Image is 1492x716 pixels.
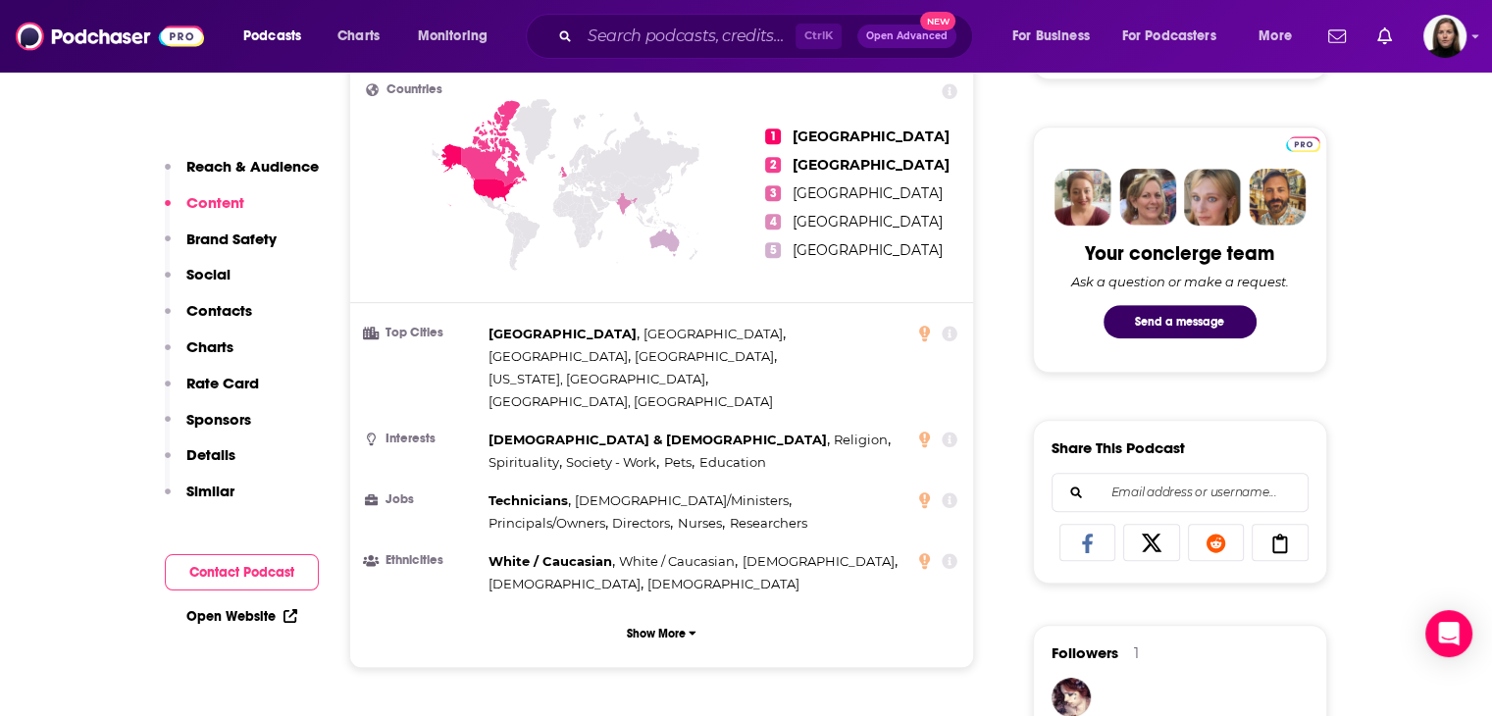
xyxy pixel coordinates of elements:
[999,21,1114,52] button: open menu
[489,371,705,386] span: [US_STATE], [GEOGRAPHIC_DATA]
[619,550,738,573] span: ,
[186,337,233,356] p: Charts
[186,157,319,176] p: Reach & Audience
[1184,169,1241,226] img: Jules Profile
[765,157,781,173] span: 2
[575,489,792,512] span: ,
[1052,438,1185,457] h3: Share This Podcast
[165,230,277,266] button: Brand Safety
[647,576,799,591] span: [DEMOGRAPHIC_DATA]
[793,184,943,202] span: [GEOGRAPHIC_DATA]
[619,553,735,569] span: White / Caucasian
[165,482,234,518] button: Similar
[1104,305,1257,338] button: Send a message
[765,185,781,201] span: 3
[366,554,481,567] h3: Ethnicities
[186,193,244,212] p: Content
[566,454,656,470] span: Society - Work
[489,326,637,341] span: [GEOGRAPHIC_DATA]
[834,429,891,451] span: ,
[580,21,796,52] input: Search podcasts, credits, & more...
[920,12,955,30] span: New
[1119,169,1176,226] img: Barbara Profile
[1052,473,1309,512] div: Search followers
[765,242,781,258] span: 5
[165,554,319,590] button: Contact Podcast
[1423,15,1466,58] img: User Profile
[1052,643,1118,662] span: Followers
[489,345,631,368] span: ,
[165,337,233,374] button: Charts
[337,23,380,50] span: Charts
[612,515,670,531] span: Directors
[664,454,692,470] span: Pets
[1286,133,1320,152] a: Pro website
[699,454,766,470] span: Education
[489,573,643,595] span: ,
[165,157,319,193] button: Reach & Audience
[186,230,277,248] p: Brand Safety
[366,615,958,651] button: Show More
[796,24,842,49] span: Ctrl K
[1286,136,1320,152] img: Podchaser Pro
[793,213,943,230] span: [GEOGRAPHIC_DATA]
[186,445,235,464] p: Details
[643,326,783,341] span: [GEOGRAPHIC_DATA]
[186,410,251,429] p: Sponsors
[1245,21,1316,52] button: open menu
[489,489,571,512] span: ,
[489,368,708,390] span: ,
[1122,23,1216,50] span: For Podcasters
[489,492,568,508] span: Technicians
[730,515,807,531] span: Researchers
[834,432,888,447] span: Religion
[566,451,659,474] span: ,
[765,214,781,230] span: 4
[243,23,301,50] span: Podcasts
[664,451,695,474] span: ,
[1249,169,1306,226] img: Jon Profile
[489,348,628,364] span: [GEOGRAPHIC_DATA]
[366,327,481,339] h3: Top Cities
[1071,274,1289,289] div: Ask a question or make a request.
[186,301,252,320] p: Contacts
[489,323,640,345] span: ,
[678,512,725,535] span: ,
[575,492,789,508] span: [DEMOGRAPHIC_DATA]/Ministers
[612,512,673,535] span: ,
[489,393,773,409] span: [GEOGRAPHIC_DATA], [GEOGRAPHIC_DATA]
[489,451,562,474] span: ,
[1423,15,1466,58] button: Show profile menu
[186,374,259,392] p: Rate Card
[186,608,297,625] a: Open Website
[489,550,615,573] span: ,
[325,21,391,52] a: Charts
[1012,23,1090,50] span: For Business
[165,265,231,301] button: Social
[230,21,327,52] button: open menu
[1369,20,1400,53] a: Show notifications dropdown
[165,301,252,337] button: Contacts
[386,83,442,96] span: Countries
[1085,241,1274,266] div: Your concierge team
[1055,169,1111,226] img: Sydney Profile
[489,512,608,535] span: ,
[16,18,204,55] img: Podchaser - Follow, Share and Rate Podcasts
[489,576,641,591] span: [DEMOGRAPHIC_DATA]
[1109,21,1245,52] button: open menu
[627,627,686,640] p: Show More
[1059,524,1116,561] a: Share on Facebook
[165,193,244,230] button: Content
[165,374,259,410] button: Rate Card
[1425,610,1472,657] div: Open Intercom Messenger
[186,265,231,283] p: Social
[1134,644,1139,662] div: 1
[793,128,950,145] span: [GEOGRAPHIC_DATA]
[765,128,781,144] span: 1
[1259,23,1292,50] span: More
[489,432,827,447] span: [DEMOGRAPHIC_DATA] & [DEMOGRAPHIC_DATA]
[544,14,992,59] div: Search podcasts, credits, & more...
[165,410,251,446] button: Sponsors
[418,23,488,50] span: Monitoring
